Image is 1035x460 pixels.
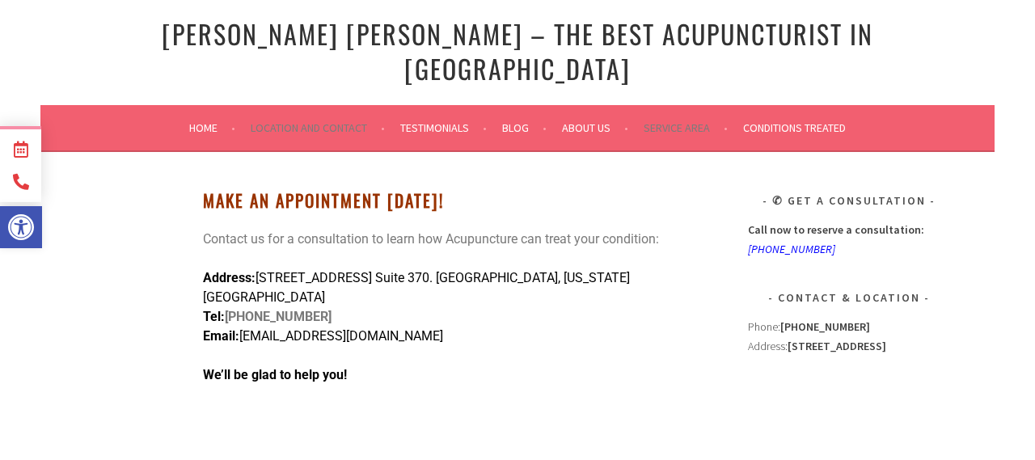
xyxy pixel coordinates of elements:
[203,309,332,344] strong: [PHONE_NUMBER]
[239,328,443,344] span: [EMAIL_ADDRESS][DOMAIN_NAME]
[748,242,835,256] a: [PHONE_NUMBER]
[644,118,728,137] a: Service Area
[203,270,630,305] span: [STREET_ADDRESS] Suite 370. [GEOGRAPHIC_DATA], [US_STATE][GEOGRAPHIC_DATA]
[748,317,950,336] div: Phone:
[748,222,924,237] strong: Call now to reserve a consultation:
[562,118,628,137] a: About Us
[203,367,347,382] strong: We’ll be glad to help you!
[748,288,950,307] h3: Contact & Location
[162,15,873,87] a: [PERSON_NAME] [PERSON_NAME] – The Best Acupuncturist In [GEOGRAPHIC_DATA]
[400,118,487,137] a: Testimonials
[203,230,704,249] p: Contact us for a consultation to learn how Acupuncture can treat your condition:
[203,270,256,285] strong: Address:
[203,188,444,213] strong: Make An Appointment [DATE]!
[743,118,846,137] a: Conditions Treated
[502,118,547,137] a: Blog
[788,339,886,353] strong: [STREET_ADDRESS]
[251,118,385,137] a: Location and Contact
[748,191,950,210] h3: ✆ Get A Consultation
[203,328,239,344] strong: Email:
[203,309,225,324] span: Tel:
[780,319,870,334] strong: [PHONE_NUMBER]
[189,118,235,137] a: Home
